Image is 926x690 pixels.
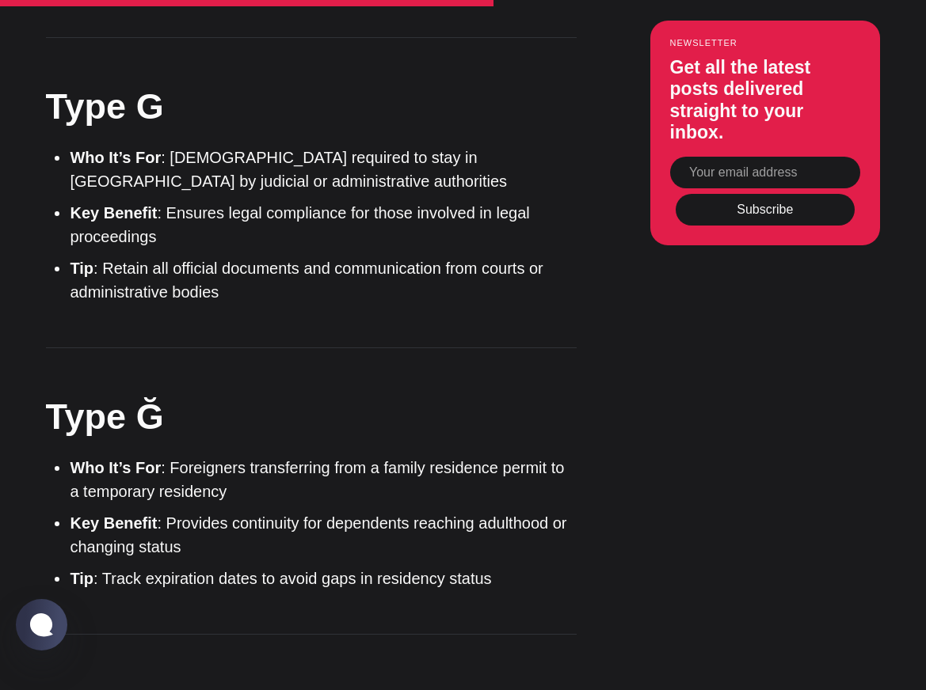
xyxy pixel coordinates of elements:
[70,204,157,222] strong: Key Benefit
[70,146,577,193] li: : [DEMOGRAPHIC_DATA] required to stay in [GEOGRAPHIC_DATA] by judicial or administrative authorities
[45,392,576,442] h2: Type Ğ
[70,459,161,476] strong: Who It’s For
[70,149,161,166] strong: Who It’s For
[70,514,157,532] strong: Key Benefit
[70,256,577,304] li: : Retain all official documents and communication from courts or administrative bodies
[70,570,93,587] strong: Tip
[70,511,577,559] li: : Provides continuity for dependents reaching adulthood or changing status
[70,260,93,277] strong: Tip
[70,201,577,248] li: : Ensures legal compliance for those involved in legal proceedings
[676,193,855,225] button: Subscribe
[670,38,860,47] small: Newsletter
[670,56,860,143] h3: Get all the latest posts delivered straight to your inbox.
[45,82,576,131] h2: Type G
[670,156,860,188] input: Your email address
[70,567,577,590] li: : Track expiration dates to avoid gaps in residency status
[70,456,577,503] li: : Foreigners transferring from a family residence permit to a temporary residency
